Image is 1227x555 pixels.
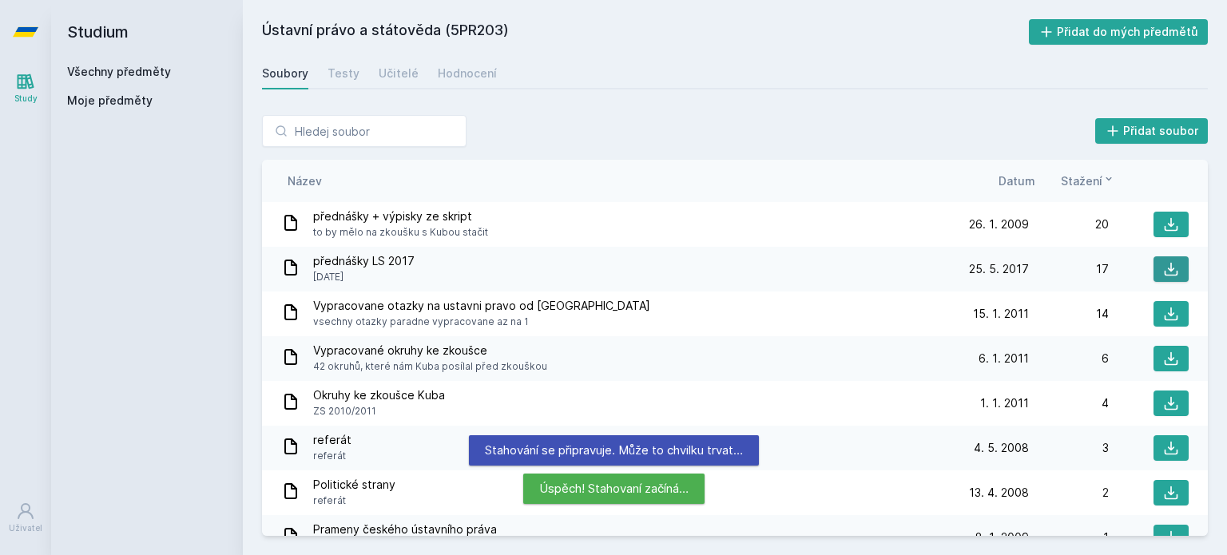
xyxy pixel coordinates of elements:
[3,64,48,113] a: Study
[313,432,351,448] span: referát
[313,387,445,403] span: Okruhy ke zkoušce Kuba
[1029,440,1109,456] div: 3
[313,359,547,375] span: 42 okruhů, které nám Kuba posílal před zkouškou
[969,216,1029,232] span: 26. 1. 2009
[313,253,415,269] span: přednášky LS 2017
[313,314,650,330] span: vsechny otazky paradne vypracovane az na 1
[313,224,488,240] span: to by mělo na zkoušku s Kubou stačit
[1029,306,1109,322] div: 14
[1029,529,1109,545] div: 1
[1029,261,1109,277] div: 17
[328,65,359,81] div: Testy
[3,494,48,542] a: Uživatel
[999,172,1035,189] button: Datum
[14,93,38,105] div: Study
[262,57,308,89] a: Soubory
[438,57,497,89] a: Hodnocení
[974,440,1029,456] span: 4. 5. 2008
[1029,351,1109,367] div: 6
[313,477,395,493] span: Politické strany
[979,351,1029,367] span: 6. 1. 2011
[313,403,445,419] span: ZS 2010/2011
[313,493,395,509] span: referát
[975,529,1029,545] span: 8. 1. 2009
[438,65,497,81] div: Hodnocení
[469,435,759,466] div: Stahování se připravuje. Může to chvilku trvat…
[523,474,705,504] div: Úspěch! Stahovaní začíná…
[67,65,171,78] a: Všechny předměty
[379,65,419,81] div: Učitelé
[262,115,467,147] input: Hledej soubor
[969,261,1029,277] span: 25. 5. 2017
[313,448,351,464] span: referát
[1061,172,1115,189] button: Stažení
[262,65,308,81] div: Soubory
[313,269,415,285] span: [DATE]
[1029,485,1109,501] div: 2
[379,57,419,89] a: Učitelé
[1095,118,1209,144] button: Přidat soubor
[288,172,322,189] button: Název
[1029,216,1109,232] div: 20
[980,395,1029,411] span: 1. 1. 2011
[9,522,42,534] div: Uživatel
[67,93,153,109] span: Moje předměty
[313,521,497,537] span: Prameny českého ústavního práva
[1029,19,1209,45] button: Přidat do mých předmětů
[973,306,1029,322] span: 15. 1. 2011
[313,298,650,314] span: Vypracovane otazky na ustavni pravo od [GEOGRAPHIC_DATA]
[313,208,488,224] span: přednášky + výpisky ze skript
[1061,172,1102,189] span: Stažení
[262,19,1029,45] h2: Ústavní právo a státověda (5PR203)
[1029,395,1109,411] div: 4
[328,57,359,89] a: Testy
[313,343,547,359] span: Vypracované okruhy ke zkoušce
[969,485,1029,501] span: 13. 4. 2008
